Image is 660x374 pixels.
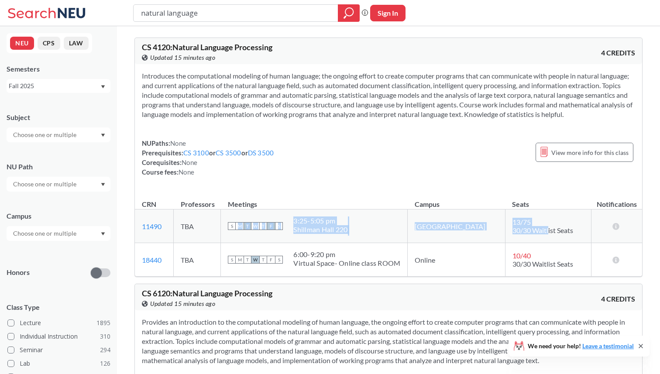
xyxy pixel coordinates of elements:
[248,149,274,157] a: DS 3500
[100,345,110,355] span: 294
[10,37,34,50] button: NEU
[150,53,215,62] span: Updated 15 minutes ago
[408,243,505,277] td: Online
[7,317,110,329] label: Lecture
[228,222,236,230] span: S
[183,149,209,157] a: CS 3100
[64,37,89,50] button: LAW
[591,191,642,209] th: Notifications
[512,260,573,268] span: 30/30 Waitlist Seats
[7,211,110,221] div: Campus
[9,81,100,91] div: Fall 2025
[101,134,105,137] svg: Dropdown arrow
[142,222,162,230] a: 11490
[150,299,215,309] span: Updated 15 minutes ago
[408,191,505,209] th: Campus
[174,243,221,277] td: TBA
[244,256,251,264] span: T
[505,191,591,209] th: Seats
[512,251,531,260] span: 10 / 40
[142,199,156,209] div: CRN
[408,209,505,243] td: [GEOGRAPHIC_DATA]
[7,79,110,93] div: Fall 2025Dropdown arrow
[7,64,110,74] div: Semesters
[9,130,82,140] input: Choose one or multiple
[601,48,635,58] span: 4 CREDITS
[182,158,197,166] span: None
[259,256,267,264] span: T
[370,5,406,21] button: Sign In
[251,256,259,264] span: W
[267,256,275,264] span: F
[551,147,629,158] span: View more info for this class
[179,168,194,176] span: None
[7,331,110,342] label: Individual Instruction
[142,42,272,52] span: CS 4120 : Natural Language Processing
[528,343,634,349] span: We need your help!
[142,256,162,264] a: 18440
[7,226,110,241] div: Dropdown arrow
[251,222,259,230] span: W
[512,218,531,226] span: 13 / 75
[7,358,110,369] label: Lab
[221,191,408,209] th: Meetings
[100,359,110,368] span: 126
[293,216,347,225] div: 3:25 - 5:05 pm
[142,288,272,298] span: CS 6120 : Natural Language Processing
[216,149,241,157] a: CS 3500
[582,342,634,350] a: Leave a testimonial
[142,317,635,365] section: Provides an introduction to the computational modeling of human language, the ongoing effort to c...
[228,256,236,264] span: S
[101,85,105,89] svg: Dropdown arrow
[7,177,110,192] div: Dropdown arrow
[101,183,105,186] svg: Dropdown arrow
[259,222,267,230] span: T
[275,222,283,230] span: S
[7,268,30,278] p: Honors
[344,7,354,19] svg: magnifying glass
[293,259,400,268] div: Virtual Space- Online class ROOM
[512,226,573,234] span: 30/30 Waitlist Seats
[38,37,60,50] button: CPS
[267,222,275,230] span: F
[174,209,221,243] td: TBA
[101,232,105,236] svg: Dropdown arrow
[275,256,283,264] span: S
[100,332,110,341] span: 310
[174,191,221,209] th: Professors
[142,71,635,119] section: Introduces the computational modeling of human language; the ongoing effort to create computer pr...
[244,222,251,230] span: T
[142,138,274,177] div: NUPaths: Prerequisites: or or Corequisites: Course fees:
[293,225,347,234] div: Shillman Hall 220
[236,256,244,264] span: M
[236,222,244,230] span: M
[338,4,360,22] div: magnifying glass
[96,318,110,328] span: 1895
[170,139,186,147] span: None
[140,6,332,21] input: Class, professor, course number, "phrase"
[7,162,110,172] div: NU Path
[7,344,110,356] label: Seminar
[7,127,110,142] div: Dropdown arrow
[601,294,635,304] span: 4 CREDITS
[9,179,82,189] input: Choose one or multiple
[7,113,110,122] div: Subject
[9,228,82,239] input: Choose one or multiple
[7,302,110,312] span: Class Type
[293,250,400,259] div: 6:00 - 9:20 pm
